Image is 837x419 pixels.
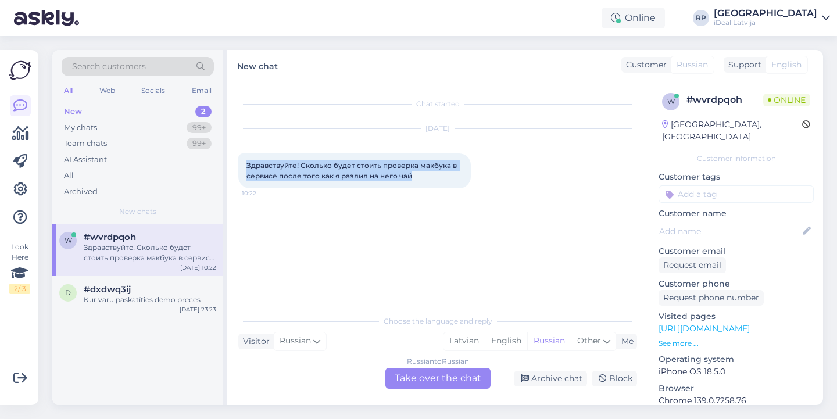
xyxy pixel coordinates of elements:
[195,106,212,117] div: 2
[65,236,72,245] span: w
[385,368,491,389] div: Take over the chat
[714,9,817,18] div: [GEOGRAPHIC_DATA]
[64,186,98,198] div: Archived
[64,154,107,166] div: AI Assistant
[64,122,97,134] div: My chats
[62,83,75,98] div: All
[238,99,637,109] div: Chat started
[514,371,587,386] div: Archive chat
[180,305,216,314] div: [DATE] 23:23
[84,242,216,263] div: Здравствуйте! Сколько будет стоить проверка макбука в сервисе после того как я разлил на него чай
[659,153,814,164] div: Customer information
[659,395,814,407] p: Chrome 139.0.7258.76
[187,122,212,134] div: 99+
[527,332,571,350] div: Russian
[621,59,667,71] div: Customer
[662,119,802,143] div: [GEOGRAPHIC_DATA], [GEOGRAPHIC_DATA]
[659,366,814,378] p: iPhone OS 18.5.0
[65,288,71,297] span: d
[407,356,469,367] div: Russian to Russian
[577,335,601,346] span: Other
[64,138,107,149] div: Team chats
[64,170,74,181] div: All
[238,335,270,348] div: Visitor
[443,332,485,350] div: Latvian
[659,171,814,183] p: Customer tags
[139,83,167,98] div: Socials
[485,332,527,350] div: English
[724,59,761,71] div: Support
[617,335,634,348] div: Me
[659,225,800,238] input: Add name
[9,284,30,294] div: 2 / 3
[246,161,459,180] span: Здравствуйте! Сколько будет стоить проверка макбука в сервисе после того как я разлил на него чай
[659,185,814,203] input: Add a tag
[84,284,131,295] span: #dxdwq3ij
[659,245,814,257] p: Customer email
[9,242,30,294] div: Look Here
[187,138,212,149] div: 99+
[659,257,726,273] div: Request email
[771,59,802,71] span: English
[237,57,278,73] label: New chat
[677,59,708,71] span: Russian
[238,316,637,327] div: Choose the language and reply
[659,353,814,366] p: Operating system
[659,323,750,334] a: [URL][DOMAIN_NAME]
[659,278,814,290] p: Customer phone
[242,189,285,198] span: 10:22
[686,93,763,107] div: # wvrdpqoh
[659,207,814,220] p: Customer name
[180,263,216,272] div: [DATE] 10:22
[280,335,311,348] span: Russian
[97,83,117,98] div: Web
[64,106,82,117] div: New
[714,18,817,27] div: iDeal Latvija
[659,382,814,395] p: Browser
[693,10,709,26] div: RP
[189,83,214,98] div: Email
[84,295,216,305] div: Kur varu paskatīties demo preces
[659,310,814,323] p: Visited pages
[9,59,31,81] img: Askly Logo
[602,8,665,28] div: Online
[659,338,814,349] p: See more ...
[714,9,830,27] a: [GEOGRAPHIC_DATA]iDeal Latvija
[659,290,764,306] div: Request phone number
[72,60,146,73] span: Search customers
[84,232,136,242] span: #wvrdpqoh
[119,206,156,217] span: New chats
[238,123,637,134] div: [DATE]
[667,97,675,106] span: w
[592,371,637,386] div: Block
[763,94,810,106] span: Online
